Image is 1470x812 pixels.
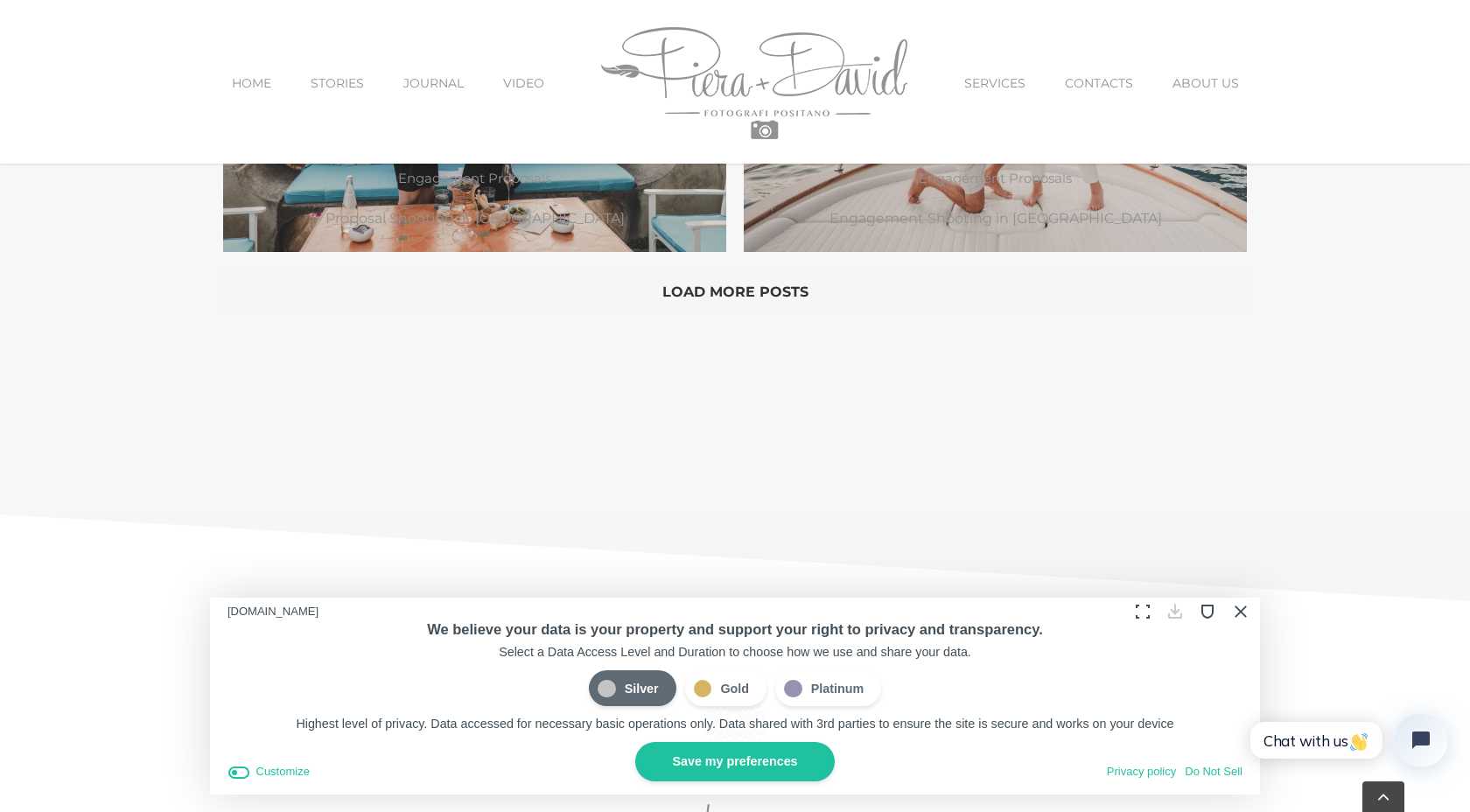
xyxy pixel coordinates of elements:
span: STORIES [311,77,364,89]
div: Select a Data Access Level and Duration to choose how we use and share your data. [227,643,1242,661]
label: Silver [589,670,676,707]
button: Download Consent [1162,598,1189,625]
a: VIDEO [503,2,544,165]
button: Close Cookie Compliance [1226,598,1253,625]
button: Save my preferences [635,742,834,781]
p: Highest level of privacy. Data accessed for necessary basic operations only. Data shared with 3rd... [227,715,1242,733]
span: ABOUT US [1172,77,1239,89]
img: Piera Plus David Photography Positano Logo [601,27,907,139]
a: CONTACTS [1065,2,1133,165]
iframe: Tidio Chat [1223,689,1470,812]
div: [DOMAIN_NAME] [227,600,318,623]
label: Gold [685,670,766,707]
a: SERVICES [964,2,1025,165]
span: HOME [232,77,271,89]
p: Proposal Shooting at [GEOGRAPHIC_DATA] [223,203,726,234]
button: Privacy policy [1107,763,1176,781]
p: Engagement Shooting in [GEOGRAPHIC_DATA] [744,203,1247,234]
button: Load More Posts [223,269,1247,313]
span: CONTACTS [1065,77,1133,89]
span: SERVICES [964,77,1025,89]
a: Engagement Proposals [398,170,551,186]
a: ABOUT US [1172,2,1239,165]
a: Engagement Proposals [919,170,1072,186]
span: JOURNAL [403,77,464,89]
button: Customize [227,763,310,781]
span: We believe your data is your property and support your right to privacy and transparency. [427,621,1043,637]
span: VIDEO [503,77,544,89]
button: Expand Toggle [1130,598,1157,625]
a: HOME [232,2,271,165]
button: Do Not Sell [1185,763,1242,781]
a: STORIES [311,2,364,165]
button: Protection Status: On [1193,598,1221,625]
a: JOURNAL [403,2,464,165]
label: Platinum [775,670,881,707]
